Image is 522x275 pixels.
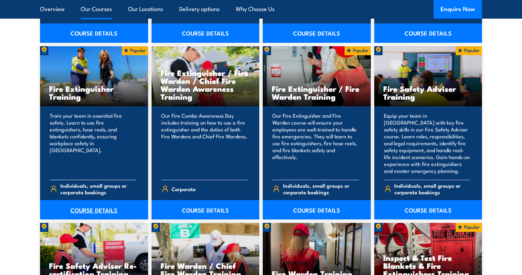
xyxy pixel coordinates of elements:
[60,182,136,195] span: Individuals, small groups or corporate bookings
[383,85,473,100] h3: Fire Safety Adviser Training
[374,23,482,43] a: COURSE DETAILS
[394,182,470,195] span: Individuals, small groups or corporate bookings
[272,85,362,100] h3: Fire Extinguisher / Fire Warden Training
[272,112,359,174] p: Our Fire Extinguisher and Fire Warden course will ensure your employees are well-trained to handl...
[374,200,482,219] a: COURSE DETAILS
[152,23,260,43] a: COURSE DETAILS
[49,85,139,100] h3: Fire Extinguisher Training
[263,200,371,219] a: COURSE DETAILS
[384,112,471,174] p: Equip your team in [GEOGRAPHIC_DATA] with key fire safety skills in our Fire Safety Adviser cours...
[40,200,148,219] a: COURSE DETAILS
[50,112,136,174] p: Train your team in essential fire safety. Learn to use fire extinguishers, hose reels, and blanke...
[152,200,260,219] a: COURSE DETAILS
[172,184,196,194] span: Corporate
[161,112,248,174] p: Our Fire Combo Awareness Day includes training on how to use a fire extinguisher and the duties o...
[40,23,148,43] a: COURSE DETAILS
[263,23,371,43] a: COURSE DETAILS
[161,69,251,100] h3: Fire Extinguisher / Fire Warden / Chief Fire Warden Awareness Training
[283,182,359,195] span: Individuals, small groups or corporate bookings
